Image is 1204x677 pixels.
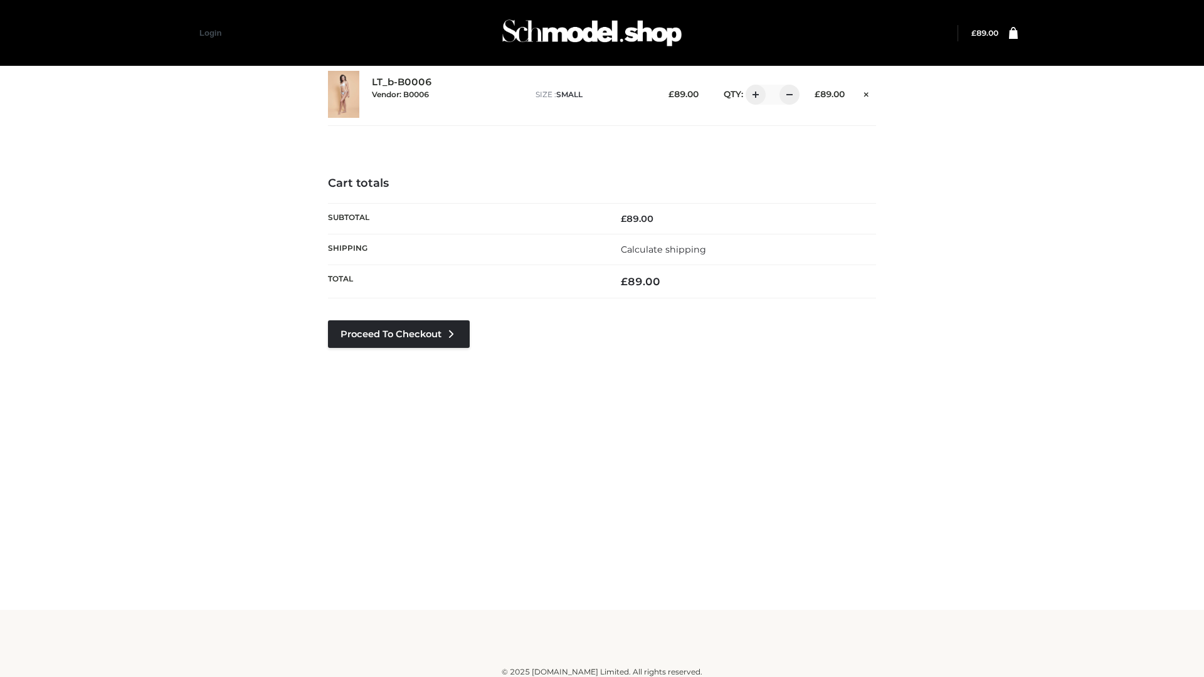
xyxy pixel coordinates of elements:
a: Proceed to Checkout [328,320,470,348]
img: Schmodel Admin 964 [498,8,686,58]
a: £89.00 [971,28,998,38]
h4: Cart totals [328,177,876,191]
bdi: 89.00 [621,275,660,288]
span: £ [815,89,820,99]
th: Shipping [328,234,602,265]
div: QTY: [711,85,795,105]
small: Vendor: B0006 [372,90,429,99]
th: Total [328,265,602,298]
p: size : [536,89,649,100]
div: LT_b-B0006 [372,76,523,112]
span: £ [621,213,626,224]
span: £ [668,89,674,99]
a: Login [199,28,221,38]
a: Remove this item [857,85,876,101]
span: £ [621,275,628,288]
bdi: 89.00 [971,28,998,38]
th: Subtotal [328,203,602,234]
bdi: 89.00 [815,89,845,99]
bdi: 89.00 [668,89,699,99]
bdi: 89.00 [621,213,653,224]
span: £ [971,28,976,38]
a: Calculate shipping [621,244,706,255]
span: SMALL [556,90,583,99]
